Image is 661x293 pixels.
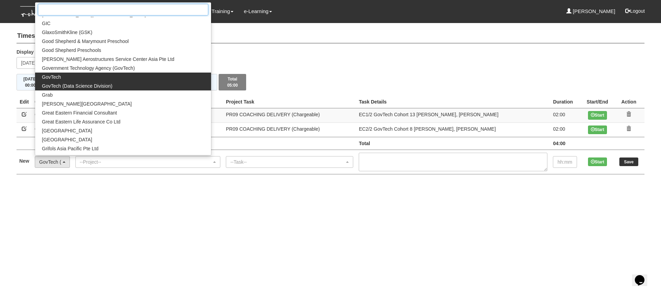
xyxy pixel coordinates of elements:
[38,4,208,15] input: Search
[588,158,607,166] button: Start
[588,111,607,120] button: Start
[17,48,61,55] label: Display the week of
[42,91,53,98] span: Grab
[42,29,92,36] span: GlaxoSmithKline (GSK)
[80,159,212,165] div: --Project--
[32,108,73,122] td: GovTech
[620,3,650,19] button: Logout
[223,108,356,122] td: PR09 COACHING DELIVERY (Chargeable)
[223,122,356,137] td: PR09 COACHING DELIVERY (Chargeable)
[35,156,70,168] button: GovTech (Data Science Division)
[42,154,133,161] span: Grundfos ([GEOGRAPHIC_DATA]) Pte Ltd
[550,96,581,108] th: Duration
[42,74,61,80] span: GovTech
[42,100,132,107] span: [PERSON_NAME][GEOGRAPHIC_DATA]
[632,265,654,286] iframe: chat widget
[42,38,129,45] span: Good Shepherd & Marymount Preschool
[356,122,550,137] td: EC2/2 GovTech Cohort 8 [PERSON_NAME], [PERSON_NAME]
[588,126,607,134] button: Start
[553,156,577,168] input: hh:mm
[42,109,117,116] span: Great Eastern Financial Consultant
[42,20,51,27] span: GIC
[230,159,345,165] div: --Task--
[42,65,135,72] span: Government Technology Agency (GovTech)
[17,29,644,43] h4: Timesheets
[244,3,272,19] a: e-Learning
[42,118,120,125] span: Great Eastern Life Assurance Co Ltd
[25,83,36,88] span: 00:00
[227,83,238,88] span: 05:00
[17,74,44,90] button: [DATE]00:00
[566,3,616,19] a: [PERSON_NAME]
[613,96,644,108] th: Action
[42,145,98,152] span: Grifols Asia Pacific Pte Ltd
[550,122,581,137] td: 02:00
[17,74,644,90] div: Timesheet Week Summary
[75,156,221,168] button: --Project--
[582,96,613,108] th: Start/End
[19,158,29,164] label: New
[42,56,174,63] span: [PERSON_NAME] Aerostructures Service Center Asia Pte Ltd
[359,141,370,146] b: Total
[550,137,581,150] td: 04:00
[226,156,353,168] button: --Task--
[17,96,32,108] th: Edit
[32,96,73,108] th: Client
[356,108,550,122] td: EC1/2 GovTech Cohort 13 [PERSON_NAME], [PERSON_NAME]
[42,136,92,143] span: [GEOGRAPHIC_DATA]
[42,83,113,89] span: GovTech (Data Science Division)
[219,74,246,90] button: Total05:00
[550,108,581,122] td: 02:00
[39,159,61,165] div: GovTech (Data Science Division)
[212,3,234,19] a: Training
[619,158,638,166] input: Save
[32,122,73,137] td: GovTech
[42,127,92,134] span: [GEOGRAPHIC_DATA]
[42,47,101,54] span: Good Shepherd Preschools
[356,96,550,108] th: Task Details
[223,96,356,108] th: Project Task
